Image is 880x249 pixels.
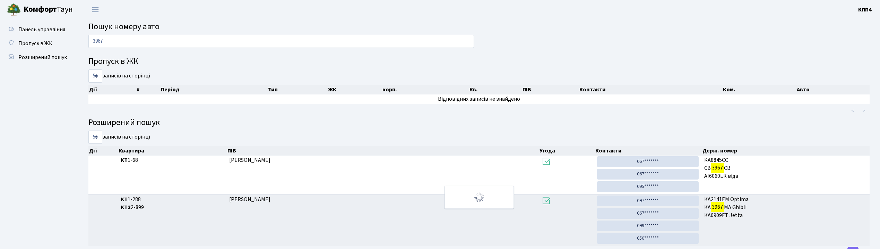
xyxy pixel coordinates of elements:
th: Контакти [595,146,702,156]
th: Тип [267,85,327,94]
b: КТ2 [121,204,131,211]
select: записів на сторінці [88,131,102,144]
span: KA8845CC CB CB АІ6060ЕК віда [704,156,867,180]
th: Ком. [722,85,796,94]
th: корп. [382,85,469,94]
span: 1-68 [121,156,224,164]
button: Переключити навігацію [87,4,104,15]
a: Панель управління [3,23,73,36]
th: Угода [539,146,594,156]
b: КТ [121,196,128,203]
th: Квартира [118,146,226,156]
span: Розширений пошук [18,53,67,61]
th: Кв. [469,85,522,94]
th: ЖК [327,85,382,94]
a: Пропуск в ЖК [3,36,73,50]
th: Період [160,85,267,94]
th: Авто [796,85,870,94]
img: Обробка... [474,192,485,203]
span: Пропуск в ЖК [18,40,52,47]
b: КТ [121,156,128,164]
span: [PERSON_NAME] [229,196,270,203]
th: Дії [88,85,136,94]
span: Панель управління [18,26,65,33]
input: Пошук [88,35,474,48]
a: Розширений пошук [3,50,73,64]
b: Комфорт [24,4,57,15]
label: записів на сторінці [88,69,150,83]
th: ПІБ [227,146,539,156]
span: Пошук номеру авто [88,20,159,33]
th: ПІБ [522,85,579,94]
th: Дії [88,146,118,156]
span: 1-288 2-899 [121,196,224,211]
span: КА2141ЕМ Optima КА MA Ghibli КА0909ЕТ Jetta [704,196,867,219]
th: Контакти [579,85,722,94]
label: записів на сторінці [88,131,150,144]
a: КПП4 [858,6,872,14]
img: logo.png [7,3,21,17]
span: [PERSON_NAME] [229,156,270,164]
th: Держ. номер [702,146,870,156]
span: Таун [24,4,73,16]
mark: 3967 [711,163,724,173]
mark: 3967 [711,202,724,212]
td: Відповідних записів не знайдено [88,94,870,104]
h4: Пропуск в ЖК [88,57,870,67]
h4: Розширений пошук [88,118,870,128]
th: # [136,85,160,94]
select: записів на сторінці [88,69,102,83]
